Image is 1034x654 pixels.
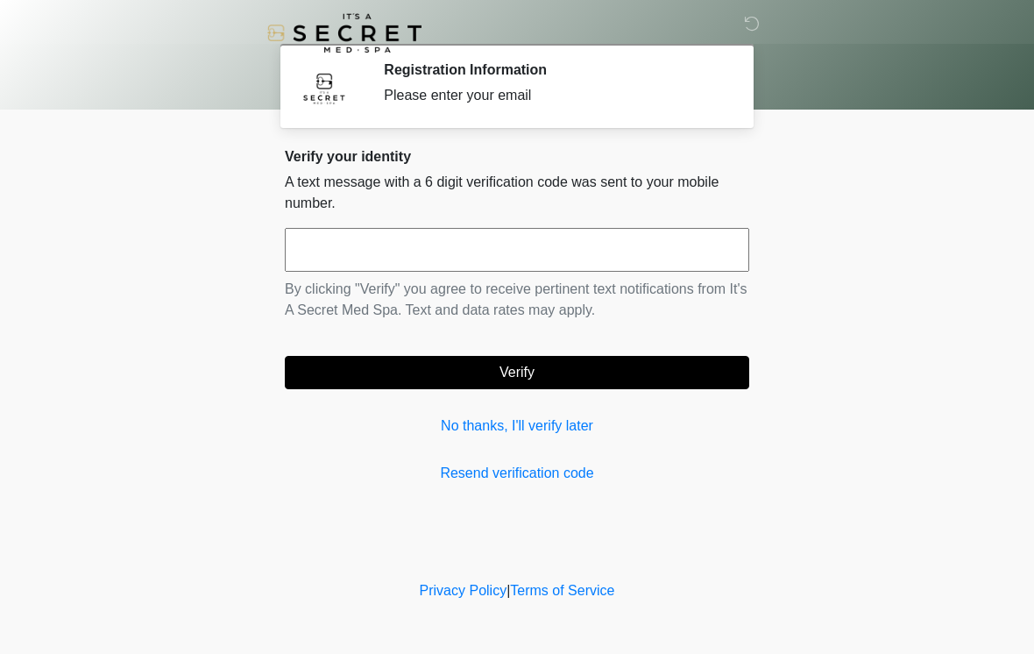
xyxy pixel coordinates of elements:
a: Privacy Policy [420,583,507,598]
a: | [506,583,510,598]
a: Resend verification code [285,463,749,484]
button: Verify [285,356,749,389]
a: No thanks, I'll verify later [285,416,749,437]
h2: Registration Information [384,61,723,78]
p: A text message with a 6 digit verification code was sent to your mobile number. [285,172,749,214]
div: Please enter your email [384,85,723,106]
a: Terms of Service [510,583,614,598]
h2: Verify your identity [285,148,749,165]
img: Agent Avatar [298,61,351,114]
p: By clicking "Verify" you agree to receive pertinent text notifications from It's A Secret Med Spa... [285,279,749,321]
img: It's A Secret Med Spa Logo [267,13,421,53]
